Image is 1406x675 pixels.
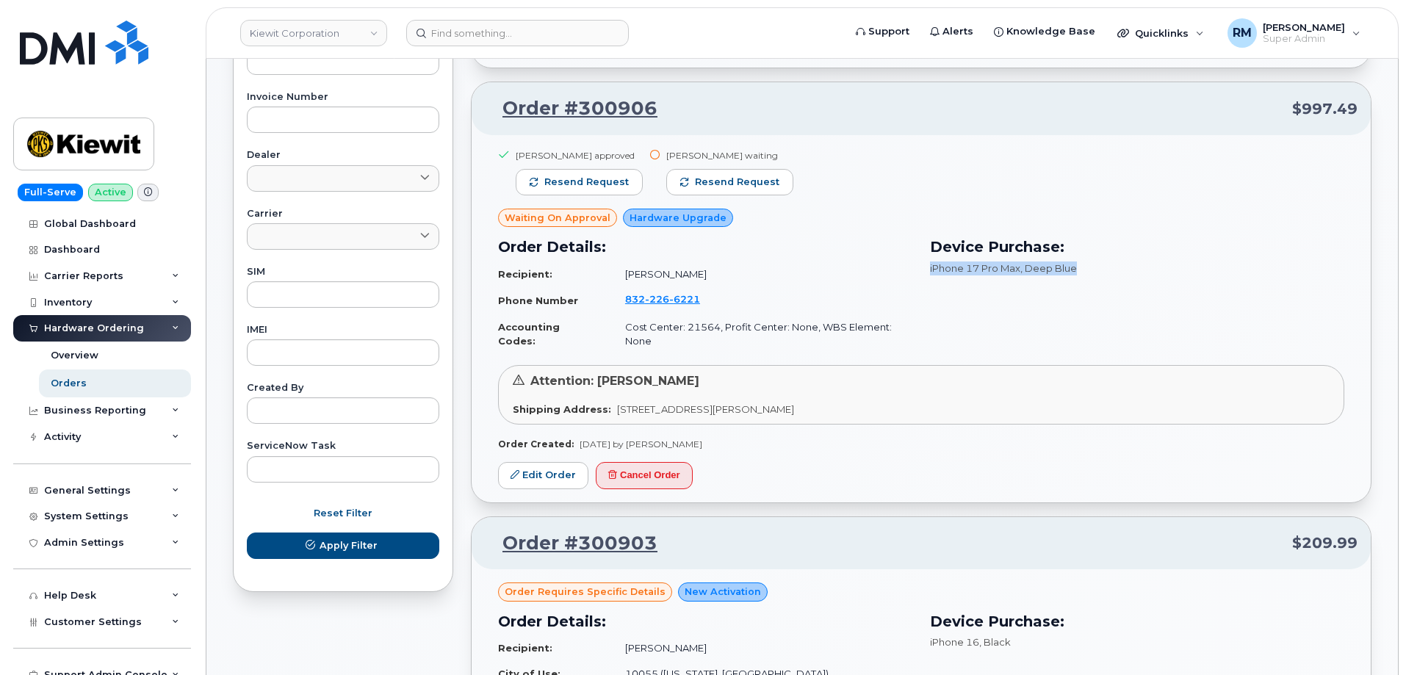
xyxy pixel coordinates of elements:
span: Attention: [PERSON_NAME] [530,374,699,388]
span: Apply Filter [320,538,378,552]
span: iPhone 16 [930,636,979,648]
a: Alerts [920,17,984,46]
span: Hardware Upgrade [630,211,727,225]
button: Resend request [666,169,793,195]
strong: Recipient: [498,642,552,654]
span: Support [868,24,909,39]
label: ServiceNow Task [247,441,439,451]
div: Rachel Miller [1217,18,1371,48]
h3: Device Purchase: [930,610,1344,632]
button: Resend request [516,169,643,195]
a: Order #300906 [485,95,657,122]
span: [STREET_ADDRESS][PERSON_NAME] [617,403,794,415]
span: Quicklinks [1135,27,1189,39]
td: Cost Center: 21564, Profit Center: None, WBS Element: None [612,314,912,353]
span: 832 [625,293,700,305]
strong: Accounting Codes: [498,321,560,347]
span: [PERSON_NAME] [1263,21,1345,33]
button: Reset Filter [247,500,439,527]
strong: Recipient: [498,268,552,280]
a: Order #300903 [485,530,657,557]
strong: Order Created: [498,438,574,450]
h3: Order Details: [498,236,912,258]
span: Order requires Specific details [505,585,666,599]
strong: Shipping Address: [513,403,611,415]
span: 226 [645,293,669,305]
span: Super Admin [1263,33,1345,45]
span: Knowledge Base [1006,24,1095,39]
a: Knowledge Base [984,17,1106,46]
label: IMEI [247,325,439,335]
span: 6221 [669,293,700,305]
span: , Black [979,636,1011,648]
button: Apply Filter [247,533,439,559]
div: [PERSON_NAME] waiting [666,149,793,162]
button: Cancel Order [596,462,693,489]
h3: Device Purchase: [930,236,1344,258]
a: 8322266221 [625,293,718,305]
a: Edit Order [498,462,588,489]
span: Resend request [695,176,779,189]
span: [DATE] by [PERSON_NAME] [580,438,702,450]
span: Alerts [942,24,973,39]
label: Carrier [247,209,439,219]
iframe: Messenger Launcher [1342,611,1395,664]
span: New Activation [685,585,761,599]
td: [PERSON_NAME] [612,261,912,287]
span: Waiting On Approval [505,211,610,225]
a: Support [846,17,920,46]
td: [PERSON_NAME] [612,635,912,661]
a: Kiewit Corporation [240,20,387,46]
label: Dealer [247,151,439,160]
label: Created By [247,383,439,393]
h3: Order Details: [498,610,912,632]
input: Find something... [406,20,629,46]
span: Resend request [544,176,629,189]
span: , Deep Blue [1020,262,1077,274]
span: $997.49 [1292,98,1358,120]
span: RM [1233,24,1252,42]
span: $209.99 [1292,533,1358,554]
strong: Phone Number [498,295,578,306]
div: [PERSON_NAME] approved [516,149,643,162]
span: iPhone 17 Pro Max [930,262,1020,274]
span: Reset Filter [314,506,372,520]
label: SIM [247,267,439,277]
div: Quicklinks [1107,18,1214,48]
label: Invoice Number [247,93,439,102]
